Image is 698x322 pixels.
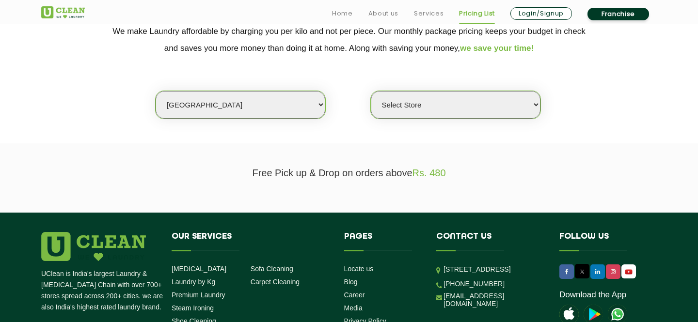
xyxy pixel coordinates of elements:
a: [MEDICAL_DATA] [172,265,226,273]
a: Locate us [344,265,374,273]
a: About us [368,8,398,19]
a: Laundry by Kg [172,278,215,286]
p: We make Laundry affordable by charging you per kilo and not per piece. Our monthly package pricin... [41,23,657,57]
a: Premium Laundry [172,291,225,299]
a: Career [344,291,365,299]
h4: Contact us [436,232,545,250]
h4: Our Services [172,232,330,250]
img: logo.png [41,232,146,261]
a: Services [414,8,444,19]
p: [STREET_ADDRESS] [444,264,545,275]
a: Download the App [559,290,626,300]
a: Blog [344,278,358,286]
a: Login/Signup [510,7,572,20]
span: we save your time! [460,44,534,53]
a: Sofa Cleaning [251,265,293,273]
a: Carpet Cleaning [251,278,300,286]
img: UClean Laundry and Dry Cleaning [622,267,635,277]
h4: Follow us [559,232,645,250]
a: Steam Ironing [172,304,214,312]
a: Home [332,8,353,19]
a: Pricing List [459,8,495,19]
img: UClean Laundry and Dry Cleaning [41,6,85,18]
a: [EMAIL_ADDRESS][DOMAIN_NAME] [444,292,545,307]
span: Rs. 480 [412,168,446,178]
a: Franchise [587,8,649,20]
p: UClean is India's largest Laundry & [MEDICAL_DATA] Chain with over 700+ stores spread across 200+... [41,268,164,313]
p: Free Pick up & Drop on orders above [41,168,657,179]
a: [PHONE_NUMBER] [444,280,505,288]
a: Media [344,304,363,312]
h4: Pages [344,232,422,250]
